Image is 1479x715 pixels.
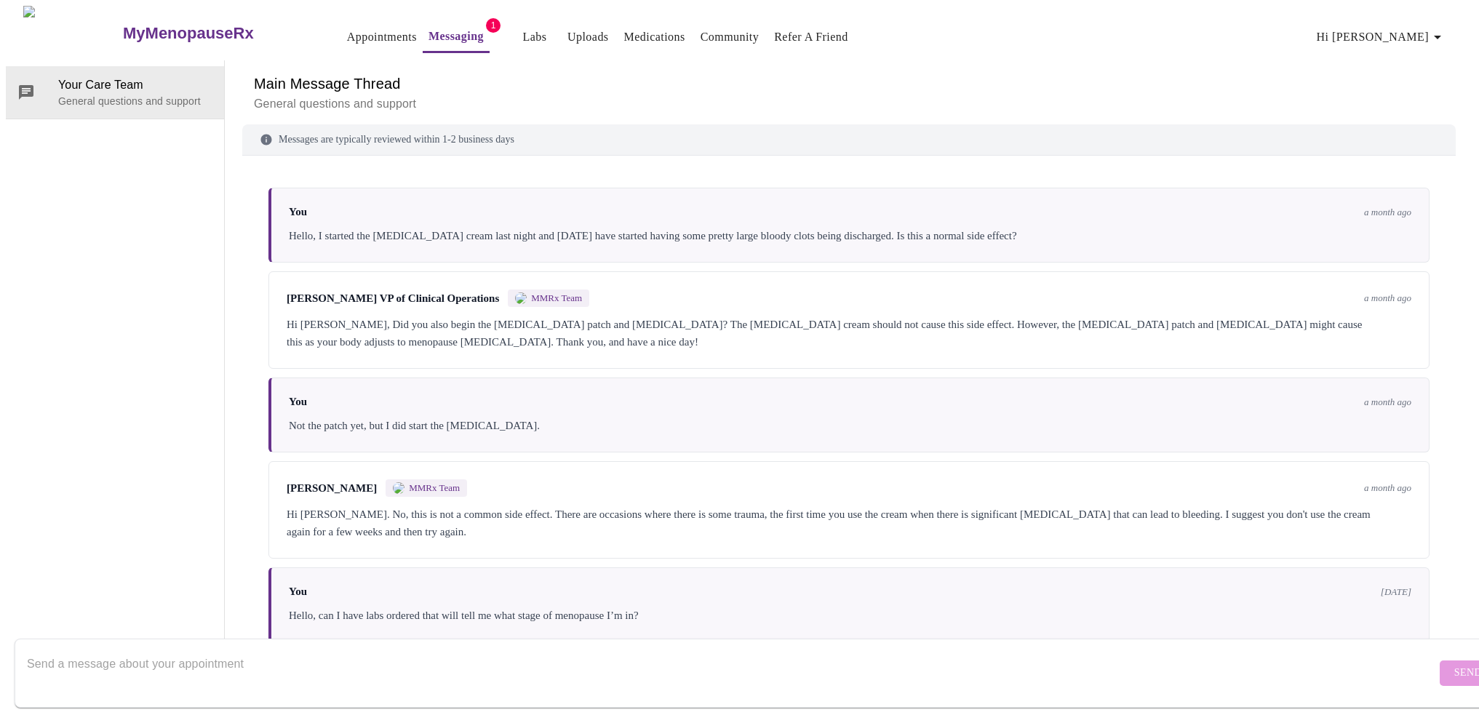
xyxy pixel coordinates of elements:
button: Hi [PERSON_NAME] [1311,23,1452,52]
span: [DATE] [1381,586,1411,598]
a: Refer a Friend [774,27,848,47]
span: You [289,206,307,218]
span: [PERSON_NAME] [287,482,377,495]
span: a month ago [1364,292,1411,304]
a: Appointments [347,27,417,47]
button: Appointments [341,23,423,52]
span: a month ago [1364,207,1411,218]
button: Refer a Friend [768,23,854,52]
h3: MyMenopauseRx [123,24,254,43]
a: Medications [624,27,685,47]
p: General questions and support [58,94,212,108]
span: MMRx Team [531,292,582,304]
a: Labs [523,27,547,47]
span: 1 [486,18,501,33]
span: Your Care Team [58,76,212,94]
span: You [289,586,307,598]
span: You [289,396,307,408]
img: MyMenopauseRx Logo [23,6,121,60]
button: Medications [618,23,691,52]
button: Uploads [562,23,615,52]
p: General questions and support [254,95,1444,113]
div: Hello, I started the [MEDICAL_DATA] cream last night and [DATE] have started having some pretty l... [289,227,1411,244]
div: Your Care TeamGeneral questions and support [6,66,224,119]
div: Hi [PERSON_NAME]. No, this is not a common side effect. There are occasions where there is some t... [287,506,1411,540]
button: Labs [511,23,558,52]
button: Community [695,23,765,52]
a: Community [701,27,760,47]
a: MyMenopauseRx [121,8,312,59]
div: Not the patch yet, but I did start the [MEDICAL_DATA]. [289,417,1411,434]
span: a month ago [1364,396,1411,408]
span: a month ago [1364,482,1411,494]
span: MMRx Team [409,482,460,494]
h6: Main Message Thread [254,72,1444,95]
div: Messages are typically reviewed within 1-2 business days [242,124,1456,156]
div: Hello, can I have labs ordered that will tell me what stage of menopause I’m in? [289,607,1411,624]
div: Hi [PERSON_NAME], Did you also begin the [MEDICAL_DATA] patch and [MEDICAL_DATA]? The [MEDICAL_DA... [287,316,1411,351]
button: Messaging [423,22,490,53]
a: Messaging [428,26,484,47]
textarea: Send a message about your appointment [27,650,1436,696]
a: Uploads [567,27,609,47]
img: MMRX [515,292,527,304]
img: MMRX [393,482,404,494]
span: [PERSON_NAME] VP of Clinical Operations [287,292,499,305]
span: Hi [PERSON_NAME] [1317,27,1446,47]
